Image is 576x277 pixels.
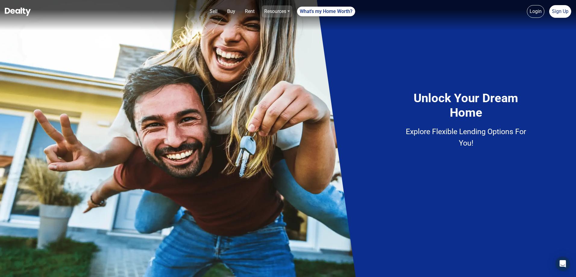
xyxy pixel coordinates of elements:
a: Buy [225,5,238,17]
a: Resources [262,5,292,17]
a: What's my Home Worth? [297,7,355,16]
div: Open Intercom Messenger [556,257,570,271]
h4: Unlock Your Dream Home [398,91,534,120]
a: Rent [243,5,257,17]
p: Explore Flexible Lending Options For You! [398,126,534,149]
a: Sign Up [549,5,571,18]
iframe: BigID CMP Widget [3,259,21,277]
a: Login [527,5,544,18]
img: Dealty - Buy, Sell & Rent Homes [5,8,31,16]
a: Sell [207,5,220,17]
